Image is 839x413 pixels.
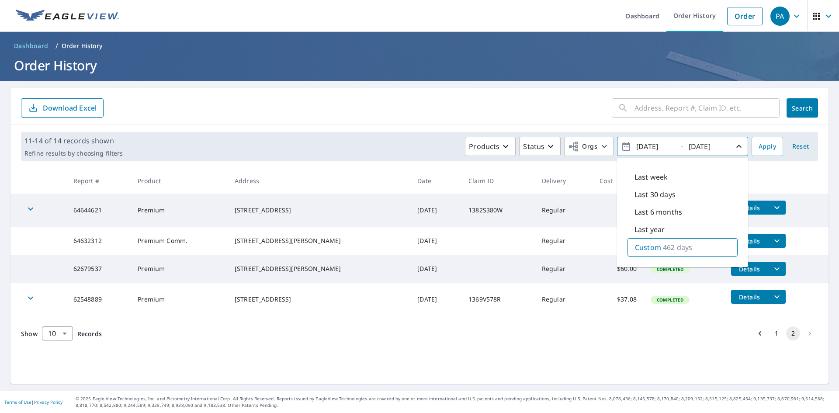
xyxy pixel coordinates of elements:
[634,96,780,120] input: Address, Report #, Claim ID, etc.
[652,297,689,303] span: Completed
[736,265,763,273] span: Details
[461,194,535,227] td: 1382S380W
[465,137,516,156] button: Products
[634,189,676,200] p: Last 30 days
[731,290,768,304] button: detailsBtn-62548889
[535,255,593,283] td: Regular
[768,290,786,304] button: filesDropdownBtn-62548889
[564,137,614,156] button: Orgs
[14,42,49,50] span: Dashboard
[235,264,403,273] div: [STREET_ADDRESS][PERSON_NAME]
[634,224,665,235] p: Last year
[593,227,644,255] td: $89.50
[66,283,131,316] td: 62548889
[790,141,811,152] span: Reset
[736,293,763,301] span: Details
[787,98,818,118] button: Search
[628,168,738,186] div: Last week
[621,139,744,154] span: -
[131,283,228,316] td: Premium
[77,330,102,338] span: Records
[66,194,131,227] td: 64644621
[628,238,738,257] div: Custom462 days
[786,326,800,340] button: page 2
[55,41,58,51] li: /
[469,141,499,152] p: Products
[410,168,461,194] th: Date
[24,149,123,157] p: Refine results by choosing filters
[568,141,597,152] span: Orgs
[131,168,228,194] th: Product
[66,255,131,283] td: 62679537
[628,221,738,238] div: Last year
[736,204,763,212] span: Details
[770,326,784,340] button: Go to page 1
[66,168,131,194] th: Report #
[752,326,818,340] nav: pagination navigation
[235,236,403,245] div: [STREET_ADDRESS][PERSON_NAME]
[235,295,403,304] div: [STREET_ADDRESS]
[635,242,661,253] p: Custom
[634,207,682,217] p: Last 6 months
[593,255,644,283] td: $60.00
[76,396,835,409] p: © 2025 Eagle View Technologies, Inc. and Pictometry International Corp. All Rights Reserved. Repo...
[228,168,410,194] th: Address
[410,194,461,227] td: [DATE]
[10,39,829,53] nav: breadcrumb
[131,194,228,227] td: Premium
[42,326,73,340] div: Show 10 records
[519,137,561,156] button: Status
[535,283,593,316] td: Regular
[628,186,738,203] div: Last 30 days
[652,266,689,272] span: Completed
[535,194,593,227] td: Regular
[131,227,228,255] td: Premium Comm.
[787,137,815,156] button: Reset
[410,227,461,255] td: [DATE]
[759,141,776,152] span: Apply
[593,194,644,227] td: $64.33
[770,7,790,26] div: PA
[34,399,62,405] a: Privacy Policy
[21,98,104,118] button: Download Excel
[235,206,403,215] div: [STREET_ADDRESS]
[410,283,461,316] td: [DATE]
[617,137,748,156] button: -
[535,168,593,194] th: Delivery
[535,227,593,255] td: Regular
[4,399,31,405] a: Terms of Use
[634,139,676,153] input: yyyy/mm/dd
[731,201,768,215] button: detailsBtn-64644621
[794,104,811,112] span: Search
[593,283,644,316] td: $37.08
[66,227,131,255] td: 64632312
[42,321,73,346] div: 10
[10,39,52,53] a: Dashboard
[752,137,783,156] button: Apply
[686,139,729,153] input: yyyy/mm/dd
[10,56,829,74] h1: Order History
[768,234,786,248] button: filesDropdownBtn-64632312
[731,234,768,248] button: detailsBtn-64632312
[62,42,103,50] p: Order History
[131,255,228,283] td: Premium
[43,103,97,113] p: Download Excel
[753,326,767,340] button: Go to previous page
[4,399,62,405] p: |
[410,255,461,283] td: [DATE]
[736,237,763,245] span: Details
[461,168,535,194] th: Claim ID
[768,201,786,215] button: filesDropdownBtn-64644621
[731,262,768,276] button: detailsBtn-62679537
[16,10,119,23] img: EV Logo
[461,283,535,316] td: 1369V578R
[727,7,763,25] a: Order
[24,135,123,146] p: 11-14 of 14 records shown
[663,242,692,253] p: 462 days
[768,262,786,276] button: filesDropdownBtn-62679537
[628,203,738,221] div: Last 6 months
[634,172,668,182] p: Last week
[523,141,544,152] p: Status
[593,168,644,194] th: Cost
[21,330,38,338] span: Show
